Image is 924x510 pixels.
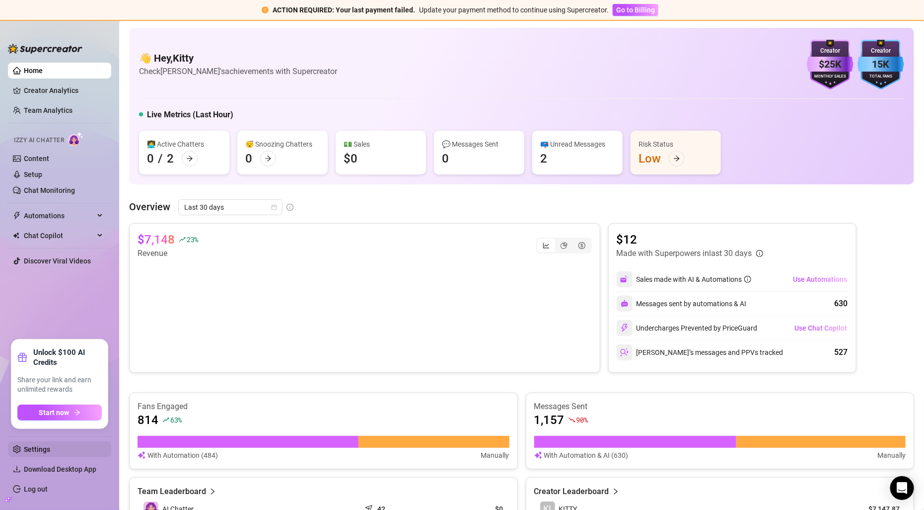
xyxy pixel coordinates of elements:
[807,46,853,56] div: Creator
[24,465,96,473] span: Download Desktop App
[138,450,145,461] img: svg%3e
[5,496,12,503] span: build
[147,109,233,121] h5: Live Metrics (Last Hour)
[344,151,357,167] div: $0
[139,51,337,65] h4: 👋 Hey, Kitty
[807,40,853,89] img: purple-badge-B9DA21FR.svg
[344,139,418,150] div: 💵 Sales
[857,74,904,80] div: Total Fans
[617,296,747,312] div: Messages sent by automations & AI
[262,6,269,13] span: exclamation-circle
[617,320,758,336] div: Undercharges Prevented by PriceGuard
[147,139,221,150] div: 👩‍💻 Active Chatters
[744,276,751,283] span: info-circle
[877,450,906,461] article: Manually
[617,248,752,259] article: Made with Superpowers in last 30 days
[17,375,102,395] span: Share your link and earn unlimited rewards
[138,232,175,248] article: $7,148
[138,248,198,259] article: Revenue
[68,132,83,146] img: AI Chatter
[857,46,904,56] div: Creator
[536,238,592,254] div: segmented control
[8,44,82,54] img: logo-BBDzfeDw.svg
[534,486,609,498] article: Creator Leaderboard
[613,4,658,16] button: Go to Billing
[673,155,680,162] span: arrow-right
[14,136,64,145] span: Izzy AI Chatter
[184,200,277,215] span: Last 30 days
[617,344,783,360] div: [PERSON_NAME]’s messages and PPVs tracked
[540,139,615,150] div: 📪 Unread Messages
[24,67,43,75] a: Home
[24,485,48,493] a: Log out
[245,151,252,167] div: 0
[162,417,169,424] span: rise
[129,199,170,214] article: Overview
[170,415,182,425] span: 63 %
[612,486,619,498] span: right
[793,271,848,287] button: Use Automations
[569,417,575,424] span: fall
[617,232,763,248] article: $12
[13,465,21,473] span: download
[24,186,75,194] a: Chat Monitoring
[540,151,547,167] div: 2
[534,450,542,461] img: svg%3e
[613,6,658,14] a: Go to Billing
[33,347,102,367] strong: Unlock $100 AI Credits
[147,151,154,167] div: 0
[543,242,550,249] span: line-chart
[273,6,415,14] strong: ACTION REQUIRED: Your last payment failed.
[616,6,655,14] span: Go to Billing
[561,242,568,249] span: pie-chart
[637,274,751,285] div: Sales made with AI & Automations
[24,170,42,178] a: Setup
[24,155,49,163] a: Content
[17,352,27,362] span: gift
[534,401,906,412] article: Messages Sent
[167,151,174,167] div: 2
[620,275,629,284] img: svg%3e
[544,450,629,461] article: With Automation & AI (630)
[621,300,629,308] img: svg%3e
[481,450,509,461] article: Manually
[442,139,516,150] div: 💬 Messages Sent
[139,65,337,78] article: Check [PERSON_NAME]'s achievements with Supercreator
[13,232,19,239] img: Chat Copilot
[578,242,585,249] span: dollar-circle
[179,236,186,243] span: rise
[24,83,103,98] a: Creator Analytics
[138,401,509,412] article: Fans Engaged
[138,486,206,498] article: Team Leaderboard
[534,412,565,428] article: 1,157
[271,204,277,210] span: calendar
[187,235,198,244] span: 23 %
[857,40,904,89] img: blue-badge-DgoSNQY1.svg
[24,228,94,244] span: Chat Copilot
[24,445,50,453] a: Settings
[795,324,848,332] span: Use Chat Copilot
[147,450,218,461] article: With Automation (484)
[794,320,848,336] button: Use Chat Copilot
[209,486,216,498] span: right
[756,250,763,257] span: info-circle
[857,57,904,72] div: 15K
[620,348,629,357] img: svg%3e
[286,204,293,211] span: info-circle
[890,476,914,500] div: Open Intercom Messenger
[24,106,72,114] a: Team Analytics
[13,212,21,220] span: thunderbolt
[39,409,70,417] span: Start now
[419,6,609,14] span: Update your payment method to continue using Supercreator.
[17,405,102,421] button: Start nowarrow-right
[576,415,588,425] span: 90 %
[835,346,848,358] div: 527
[807,74,853,80] div: Monthly Sales
[265,155,272,162] span: arrow-right
[807,57,853,72] div: $25K
[73,409,80,416] span: arrow-right
[639,139,713,150] div: Risk Status
[442,151,449,167] div: 0
[620,324,629,333] img: svg%3e
[24,208,94,224] span: Automations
